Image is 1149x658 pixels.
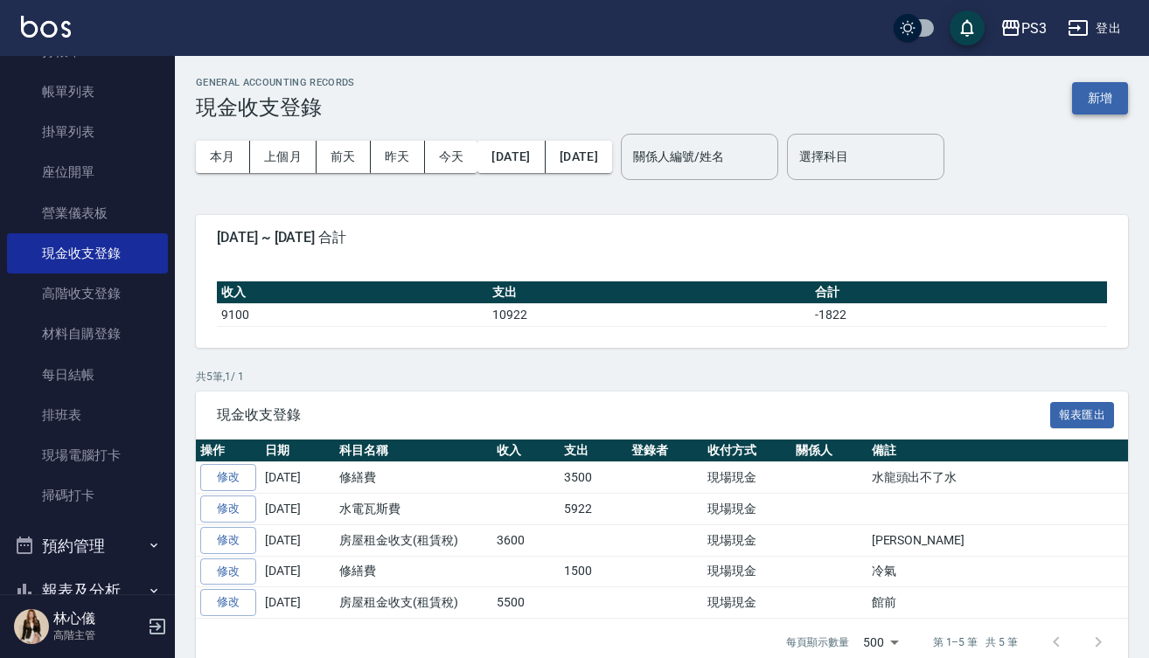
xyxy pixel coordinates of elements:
[7,274,168,314] a: 高階收支登錄
[217,281,488,304] th: 收入
[217,406,1050,424] span: 現金收支登錄
[703,587,791,619] td: 現場現金
[546,141,612,173] button: [DATE]
[53,610,143,627] h5: 林心儀
[993,10,1054,46] button: PS3
[492,524,560,556] td: 3600
[703,440,791,462] th: 收付方式
[261,524,335,556] td: [DATE]
[1061,12,1128,45] button: 登出
[627,440,703,462] th: 登錄者
[200,558,256,585] a: 修改
[200,464,256,491] a: 修改
[335,524,492,556] td: 房屋租金收支(租賃稅)
[786,634,849,650] p: 每頁顯示數量
[560,440,627,462] th: 支出
[811,281,1107,304] th: 合計
[1021,17,1047,39] div: PS3
[196,95,355,120] h3: 現金收支登錄
[7,395,168,435] a: 排班表
[335,440,492,462] th: 科目名稱
[200,589,256,616] a: 修改
[492,440,560,462] th: 收入
[335,587,492,619] td: 房屋租金收支(租賃稅)
[492,587,560,619] td: 5500
[1072,89,1128,106] a: 新增
[261,462,335,494] td: [DATE]
[425,141,478,173] button: 今天
[217,303,488,326] td: 9100
[1050,405,1115,422] a: 報表匯出
[196,440,261,462] th: 操作
[811,303,1107,326] td: -1822
[1050,402,1115,429] button: 報表匯出
[7,475,168,516] a: 掃碼打卡
[261,494,335,525] td: [DATE]
[703,556,791,587] td: 現場現金
[7,72,168,112] a: 帳單列表
[7,314,168,354] a: 材料自購登錄
[217,229,1107,246] span: [DATE] ~ [DATE] 合計
[791,440,867,462] th: 關係人
[703,494,791,525] td: 現場現金
[1072,82,1128,114] button: 新增
[261,440,335,462] th: 日期
[703,524,791,556] td: 現場現金
[560,462,627,494] td: 3500
[7,193,168,233] a: 營業儀表板
[7,435,168,475] a: 現場電腦打卡
[200,495,256,523] a: 修改
[933,634,1018,650] p: 第 1–5 筆 共 5 筆
[7,233,168,274] a: 現金收支登錄
[261,556,335,587] td: [DATE]
[560,556,627,587] td: 1500
[7,355,168,395] a: 每日結帳
[7,152,168,192] a: 座位開單
[200,527,256,554] a: 修改
[21,16,71,38] img: Logo
[488,303,811,326] td: 10922
[7,568,168,613] button: 報表及分析
[250,141,317,173] button: 上個月
[371,141,425,173] button: 昨天
[53,627,143,643] p: 高階主管
[335,494,492,525] td: 水電瓦斯費
[335,556,492,587] td: 修繕費
[196,369,1128,384] p: 共 5 筆, 1 / 1
[7,112,168,152] a: 掛單列表
[14,609,49,644] img: Person
[950,10,985,45] button: save
[488,281,811,304] th: 支出
[261,587,335,619] td: [DATE]
[196,141,250,173] button: 本月
[560,494,627,525] td: 5922
[477,141,545,173] button: [DATE]
[335,462,492,494] td: 修繕費
[196,77,355,88] h2: GENERAL ACCOUNTING RECORDS
[703,462,791,494] td: 現場現金
[317,141,371,173] button: 前天
[7,523,168,569] button: 預約管理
